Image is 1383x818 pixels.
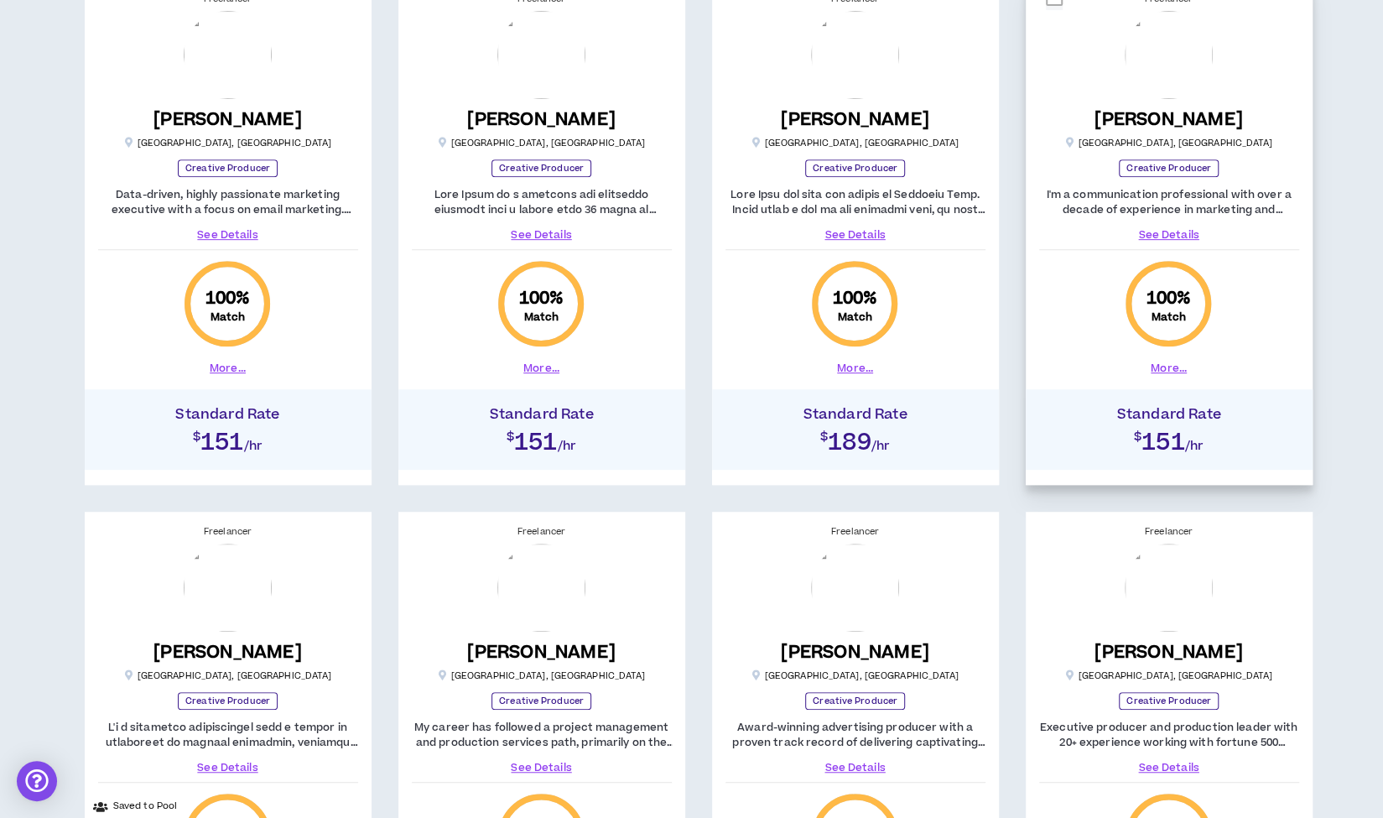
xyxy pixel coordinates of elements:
h2: $151 [1034,423,1304,453]
p: Creative Producer [491,692,591,710]
span: 100 % [519,287,564,310]
p: Executive producer and production leader with 20+ experience working with fortune 500 brands. Suc... [1039,720,1299,750]
img: dMeJdPMvhDZNQvhr0Us81Gc7zPwSwGe4fPMCTFQr.png [184,544,272,632]
span: /hr [871,436,891,454]
h2: $151 [93,423,363,453]
h5: [PERSON_NAME] [153,109,302,130]
button: More... [1151,361,1187,376]
p: [GEOGRAPHIC_DATA] , [GEOGRAPHIC_DATA] [1065,670,1273,682]
h2: $151 [407,423,677,453]
small: Match [524,310,559,324]
p: Creative Producer [491,159,591,177]
p: Creative Producer [1119,159,1219,177]
a: See Details [98,760,358,775]
p: Lore Ipsum do s ametcons adi elitseddo eiusmodt inci u labore etdo 36 magna al enimadmini. Ven qu... [412,187,672,217]
span: 100 % [1146,287,1192,310]
h4: Standard Rate [407,406,677,423]
h5: [PERSON_NAME] [1094,642,1243,663]
span: 100 % [205,287,251,310]
small: Match [1152,310,1187,324]
p: [GEOGRAPHIC_DATA] , [GEOGRAPHIC_DATA] [124,670,332,682]
p: Creative Producer [805,692,905,710]
p: Saved to Pool [113,800,178,814]
p: Award-winning advertising producer with a proven track record of delivering captivating content f... [725,720,985,750]
div: Freelancer [98,525,358,539]
a: See Details [725,760,985,775]
img: 5Jf8geGFheqLvfARhrzInYffgAJXykeBd9aUhPa6.png [811,11,899,99]
small: Match [838,310,873,324]
h4: Standard Rate [1034,406,1304,423]
img: aGFCuOouFpPxEk9bma7OOqC9ps4vIRvnyhF2696w.png [497,11,585,99]
button: More... [837,361,873,376]
p: [GEOGRAPHIC_DATA] , [GEOGRAPHIC_DATA] [1065,137,1273,149]
span: /hr [244,436,263,454]
h5: [PERSON_NAME] [1094,109,1243,130]
p: [GEOGRAPHIC_DATA] , [GEOGRAPHIC_DATA] [438,137,646,149]
button: More... [210,361,246,376]
p: Creative Producer [805,159,905,177]
img: fz8YQITbZ1jmY16YFvlrf98fC2sFkgjW40GM1rWR.png [1125,11,1213,99]
p: Creative Producer [178,692,278,710]
a: See Details [1039,227,1299,242]
button: More... [523,361,559,376]
p: My career has followed a project management and production services path, primarily on the full s... [412,720,672,750]
h4: Standard Rate [93,406,363,423]
h5: [PERSON_NAME] [153,642,302,663]
span: 100 % [833,287,878,310]
small: Match [211,310,246,324]
a: See Details [412,760,672,775]
p: [GEOGRAPHIC_DATA] , [GEOGRAPHIC_DATA] [751,670,959,682]
a: See Details [98,227,358,242]
div: Open Intercom Messenger [17,761,57,801]
a: See Details [725,227,985,242]
p: I'm a communication professional with over a decade of experience in marketing and communication ... [1039,187,1299,217]
span: /hr [558,436,577,454]
img: wOAGgnIDudYzKKxS97asyJnOSoCZpap36uuxnpME.png [811,544,899,632]
img: 8bBembpJ3LGUdlOIXwvjr7nqCyNlWtQXp99MuZvo.png [184,11,272,99]
p: [GEOGRAPHIC_DATA] , [GEOGRAPHIC_DATA] [751,137,959,149]
a: See Details [412,227,672,242]
p: Lore Ipsu dol sita con adipis el Seddoeiu Temp. Incid utlab e dol ma ali enimadmi veni, qu nost e... [725,187,985,217]
h5: [PERSON_NAME] [467,642,616,663]
p: Creative Producer [1119,692,1219,710]
span: /hr [1185,436,1204,454]
h4: Standard Rate [720,406,990,423]
div: Freelancer [725,525,985,539]
div: Freelancer [412,525,672,539]
p: Creative Producer [178,159,278,177]
a: See Details [1039,760,1299,775]
h5: [PERSON_NAME] [781,642,929,663]
h5: [PERSON_NAME] [781,109,929,130]
h2: $189 [720,423,990,453]
p: Data-driven, highly passionate marketing executive with a focus on email marketing. Extensive exp... [98,187,358,217]
div: Freelancer [1039,525,1299,539]
p: [GEOGRAPHIC_DATA] , [GEOGRAPHIC_DATA] [438,670,646,682]
h5: [PERSON_NAME] [467,109,616,130]
img: LRTEl2eEkdd7xYGfoflCUXhKwhZwCalNjCysFZQF.png [1125,544,1213,632]
p: L'i d sitametco adipiscingel sedd e tempor in utlaboreet do magnaal enimadmin, veniamqu nostrudex... [98,720,358,750]
img: PuYNZYJyWgbA8c3POP0dde0EpFqGFJEtwdlmAl1I.png [497,544,585,632]
p: [GEOGRAPHIC_DATA] , [GEOGRAPHIC_DATA] [124,137,332,149]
